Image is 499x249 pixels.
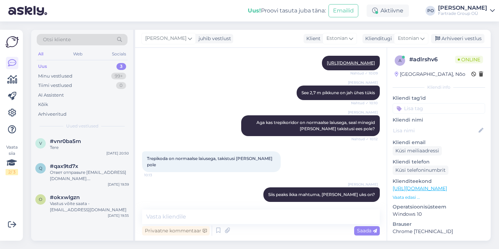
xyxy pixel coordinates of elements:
[348,80,378,85] span: [PERSON_NAME]
[329,4,358,17] button: Emailid
[393,139,485,146] p: Kliendi email
[248,7,261,14] b: Uus!
[116,82,126,89] div: 0
[38,73,72,80] div: Minu vestlused
[393,127,477,134] input: Lisa nimi
[393,116,485,124] p: Kliendi nimi
[438,11,487,16] div: Fartrade Group OÜ
[6,35,19,48] img: Askly Logo
[426,6,435,16] div: PO
[50,138,81,144] span: #vnr0ba5m
[393,221,485,228] p: Brauser
[351,136,378,142] span: Nähtud ✓ 10:12
[111,73,126,80] div: 99+
[39,141,42,146] span: v
[304,35,321,42] div: Klient
[50,194,80,201] span: #okxwlgzn
[393,178,485,185] p: Klienditeekond
[39,166,42,171] span: q
[38,63,47,70] div: Uus
[6,169,18,175] div: 2 / 3
[116,63,126,70] div: 3
[108,213,129,218] div: [DATE] 19:35
[409,55,455,64] div: # adlrshv6
[142,226,210,235] div: Privaatne kommentaar
[37,50,45,59] div: All
[147,156,273,167] span: Trepikoda on normaalse laiusega, takistusi [PERSON_NAME] pole
[393,103,485,114] input: Lisa tag
[66,123,98,129] span: Uued vestlused
[393,228,485,235] p: Chrome [TECHNICAL_ID]
[393,185,447,192] a: [URL][DOMAIN_NAME]
[393,84,485,90] div: Kliendi info
[395,71,465,78] div: [GEOGRAPHIC_DATA], Nõo
[38,101,48,108] div: Kõik
[145,35,186,42] span: [PERSON_NAME]
[108,182,129,187] div: [DATE] 19:39
[50,201,129,213] div: Vastus võite saata - [EMAIL_ADDRESS][DOMAIN_NAME]
[362,35,392,42] div: Klienditugi
[348,182,378,187] span: [PERSON_NAME]
[431,34,484,43] div: Arhiveeri vestlus
[393,211,485,218] p: Windows 10
[38,92,64,99] div: AI Assistent
[38,111,67,118] div: Arhiveeritud
[393,194,485,201] p: Vaata edasi ...
[196,35,231,42] div: juhib vestlust
[38,82,72,89] div: Tiimi vestlused
[348,110,378,115] span: [PERSON_NAME]
[393,203,485,211] p: Operatsioonisüsteem
[301,90,375,95] span: See 2,7 m pikkune on jah ühes tükis
[393,146,442,155] div: Küsi meiliaadressi
[72,50,84,59] div: Web
[393,166,448,175] div: Küsi telefoninumbrit
[50,163,78,169] span: #qax9td7x
[393,158,485,166] p: Kliendi telefon
[39,197,42,202] span: o
[50,144,129,151] div: Tere
[106,151,129,156] div: [DATE] 20:50
[393,95,485,102] p: Kliendi tag'id
[256,120,376,131] span: Aga kas trepikoridor on normaalse laiusega, seal minegid [PERSON_NAME] takistusi ees pole?
[50,169,129,182] div: Ответ отправьте [EMAIL_ADDRESS][DOMAIN_NAME]. [GEOGRAPHIC_DATA]
[326,35,348,42] span: Estonian
[399,58,402,63] span: a
[268,192,375,197] span: Siis peaks ikka mahtuma, [PERSON_NAME] uks on?
[327,60,375,65] a: [URL][DOMAIN_NAME]
[438,5,495,16] a: [PERSON_NAME]Fartrade Group OÜ
[6,144,18,175] div: Vaata siia
[144,172,170,178] span: 10:13
[350,71,378,76] span: Nähtud ✓ 10:09
[357,228,377,234] span: Saada
[111,50,128,59] div: Socials
[351,100,378,106] span: Nähtud ✓ 10:10
[43,36,71,43] span: Otsi kliente
[367,5,409,17] div: Aktiivne
[352,202,378,207] span: 10:13
[248,7,326,15] div: Proovi tasuta juba täna:
[455,56,483,63] span: Online
[438,5,487,11] div: [PERSON_NAME]
[398,35,419,42] span: Estonian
